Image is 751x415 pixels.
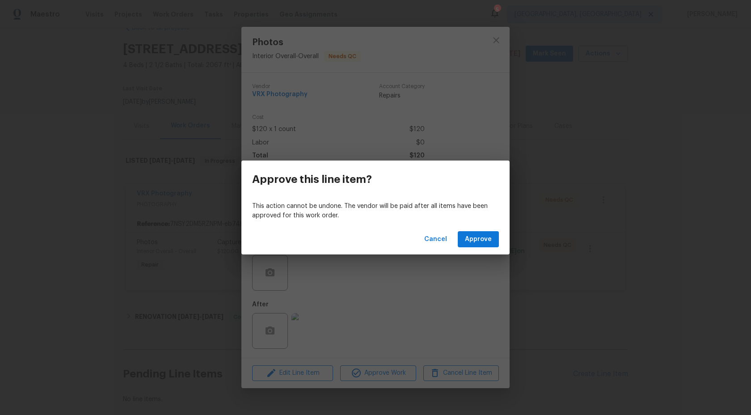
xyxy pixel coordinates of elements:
[465,234,492,245] span: Approve
[424,234,447,245] span: Cancel
[252,202,499,220] p: This action cannot be undone. The vendor will be paid after all items have been approved for this...
[421,231,451,248] button: Cancel
[252,173,372,186] h3: Approve this line item?
[458,231,499,248] button: Approve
